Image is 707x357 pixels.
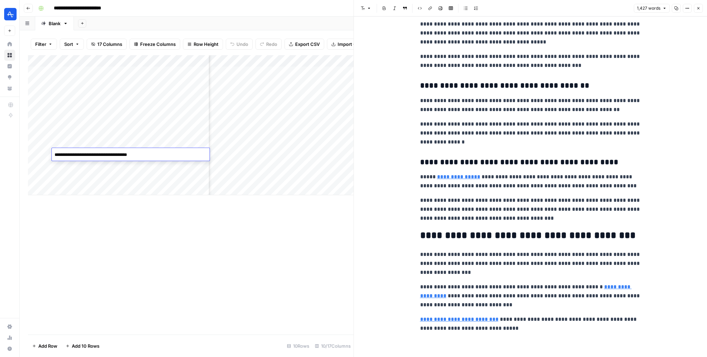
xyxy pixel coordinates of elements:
button: Add 10 Rows [61,340,104,351]
a: Insights [4,61,15,72]
span: Freeze Columns [140,41,176,48]
a: Blank [35,17,74,30]
a: Home [4,39,15,50]
span: Sort [64,41,73,48]
button: Export CSV [284,39,324,50]
span: Export CSV [295,41,320,48]
button: Freeze Columns [129,39,180,50]
a: Opportunities [4,72,15,83]
a: Browse [4,50,15,61]
span: Filter [35,41,46,48]
span: 1,427 words [637,5,660,11]
button: Add Row [28,340,61,351]
button: Row Height [183,39,223,50]
span: Add 10 Rows [72,343,99,349]
button: Sort [60,39,84,50]
button: Undo [226,39,253,50]
span: Undo [236,41,248,48]
span: Row Height [194,41,219,48]
div: 10 Rows [284,340,312,351]
button: Redo [255,39,282,50]
button: Import CSV [327,39,367,50]
button: Workspace: Amplitude [4,6,15,23]
div: 10/17 Columns [312,340,353,351]
a: Your Data [4,83,15,94]
button: 1,427 words [634,4,670,13]
button: Filter [31,39,57,50]
img: Amplitude Logo [4,8,17,20]
span: Import CSV [338,41,362,48]
button: Help + Support [4,343,15,354]
span: Add Row [38,343,57,349]
a: Usage [4,332,15,343]
span: Redo [266,41,277,48]
div: Blank [49,20,60,27]
a: Settings [4,321,15,332]
span: 17 Columns [97,41,122,48]
button: 17 Columns [87,39,127,50]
